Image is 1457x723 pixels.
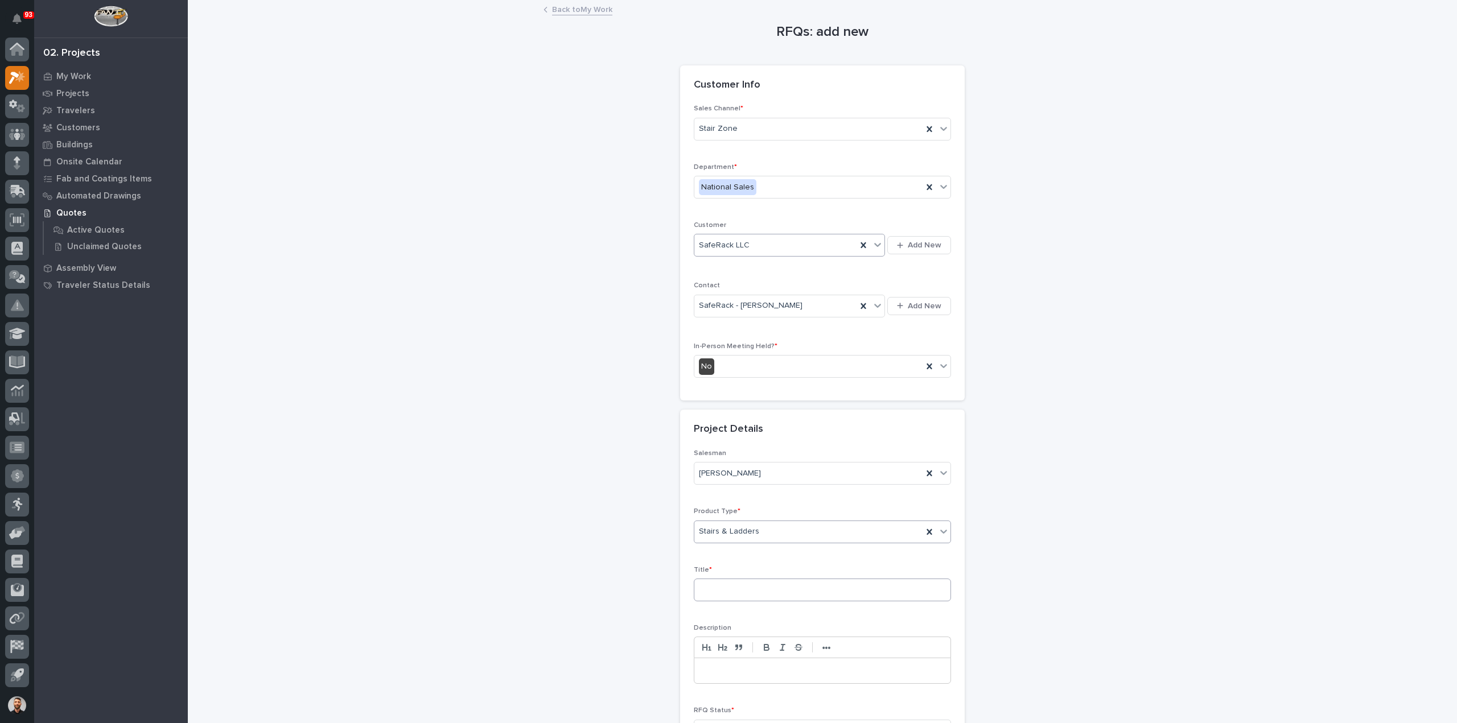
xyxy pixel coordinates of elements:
[34,276,188,294] a: Traveler Status Details
[694,282,720,289] span: Contact
[56,208,87,218] p: Quotes
[34,204,188,221] a: Quotes
[56,263,116,274] p: Assembly View
[94,6,127,27] img: Workspace Logo
[56,123,100,133] p: Customers
[34,102,188,119] a: Travelers
[887,236,951,254] button: Add New
[699,239,750,251] span: SafeRack LLC
[694,105,743,112] span: Sales Channel
[34,259,188,276] a: Assembly View
[699,526,759,538] span: Stairs & Ladders
[44,222,188,238] a: Active Quotes
[56,157,122,167] p: Onsite Calendar
[699,468,761,480] span: [PERSON_NAME]
[67,225,125,236] p: Active Quotes
[44,238,188,254] a: Unclaimed Quotes
[694,625,731,631] span: Description
[43,47,100,60] div: 02. Projects
[56,106,95,116] p: Travelers
[56,89,89,99] p: Projects
[822,643,831,652] strong: •••
[694,343,777,350] span: In-Person Meeting Held?
[5,7,29,31] button: Notifications
[699,300,802,312] span: SafeRack - [PERSON_NAME]
[694,567,712,573] span: Title
[887,297,951,315] button: Add New
[694,450,726,457] span: Salesman
[699,123,738,135] span: Stair Zone
[908,301,941,311] span: Add New
[34,136,188,153] a: Buildings
[908,240,941,250] span: Add New
[34,187,188,204] a: Automated Drawings
[694,707,734,714] span: RFQ Status
[694,508,740,515] span: Product Type
[67,242,142,252] p: Unclaimed Quotes
[56,174,152,184] p: Fab and Coatings Items
[5,693,29,717] button: users-avatar
[34,68,188,85] a: My Work
[34,153,188,170] a: Onsite Calendar
[699,179,756,196] div: National Sales
[694,79,760,92] h2: Customer Info
[694,423,763,436] h2: Project Details
[56,140,93,150] p: Buildings
[552,2,612,15] a: Back toMy Work
[34,119,188,136] a: Customers
[25,11,32,19] p: 93
[56,72,91,82] p: My Work
[694,164,737,171] span: Department
[694,222,726,229] span: Customer
[699,358,714,375] div: No
[14,14,29,32] div: Notifications93
[680,24,965,40] h1: RFQs: add new
[34,170,188,187] a: Fab and Coatings Items
[34,85,188,102] a: Projects
[56,191,141,201] p: Automated Drawings
[56,280,150,291] p: Traveler Status Details
[818,641,834,654] button: •••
